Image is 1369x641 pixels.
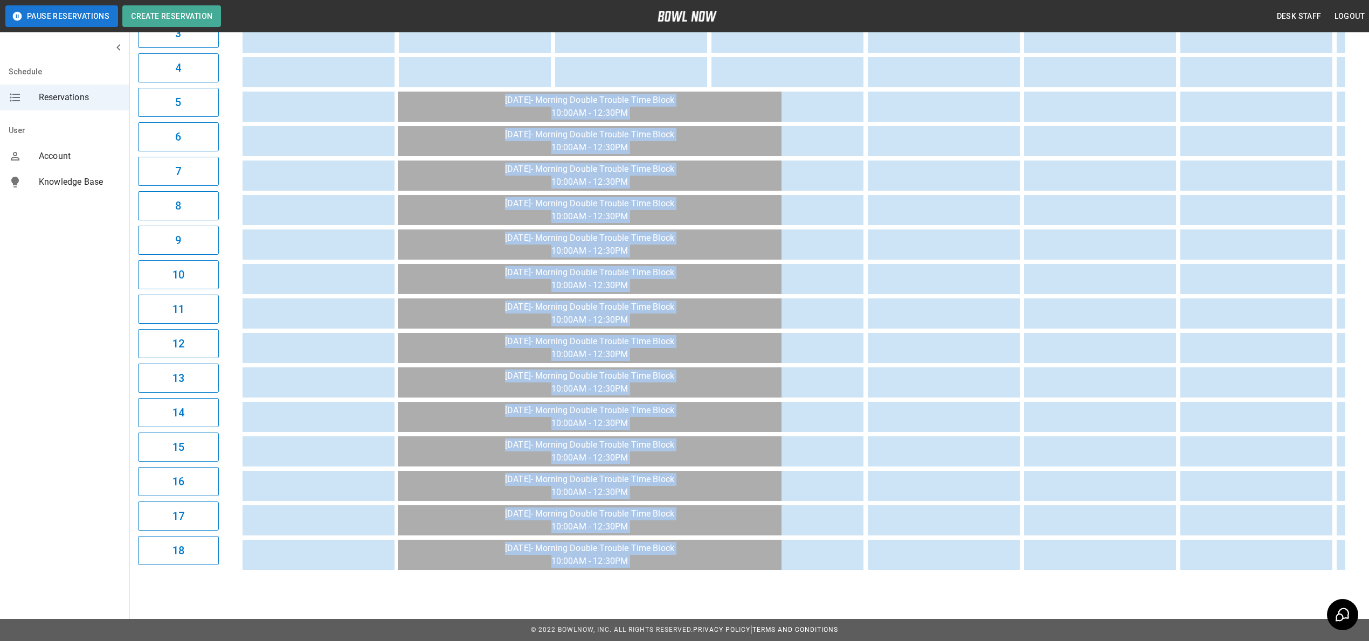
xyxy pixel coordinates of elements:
span: © 2022 BowlNow, Inc. All Rights Reserved. [531,626,693,633]
h6: 17 [172,507,184,525]
h6: 6 [175,128,181,145]
h6: 8 [175,197,181,214]
button: 7 [138,157,219,186]
h6: 11 [172,301,184,318]
button: 16 [138,467,219,496]
h6: 5 [175,94,181,111]
h6: 15 [172,438,184,456]
h6: 12 [172,335,184,352]
span: Knowledge Base [39,176,121,189]
button: 18 [138,536,219,565]
h6: 9 [175,232,181,249]
span: Account [39,150,121,163]
button: Pause Reservations [5,5,118,27]
button: 12 [138,329,219,358]
button: 6 [138,122,219,151]
img: logo [658,11,717,22]
button: Create Reservation [122,5,221,27]
button: 15 [138,433,219,462]
a: Privacy Policy [693,626,750,633]
button: 17 [138,501,219,531]
span: Reservations [39,91,121,104]
h6: 18 [172,542,184,559]
h6: 14 [172,404,184,421]
button: 3 [138,19,219,48]
button: Logout [1330,6,1369,26]
button: 8 [138,191,219,220]
button: 10 [138,260,219,289]
h6: 13 [172,370,184,387]
h6: 7 [175,163,181,180]
h6: 3 [175,25,181,42]
button: 5 [138,88,219,117]
button: 4 [138,53,219,82]
button: 11 [138,295,219,324]
button: Desk Staff [1273,6,1326,26]
h6: 16 [172,473,184,490]
button: 14 [138,398,219,427]
button: 13 [138,364,219,393]
button: 9 [138,226,219,255]
a: Terms and Conditions [752,626,838,633]
h6: 4 [175,59,181,76]
h6: 10 [172,266,184,283]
